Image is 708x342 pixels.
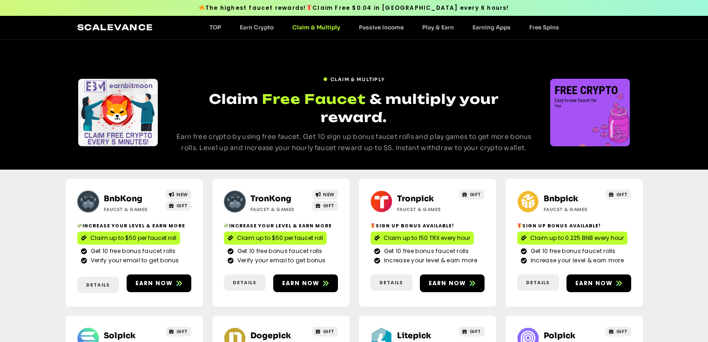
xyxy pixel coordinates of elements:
[397,331,431,341] a: Litepick
[312,327,338,336] a: GIFT
[397,194,434,204] a: Tronpick
[283,24,350,31] a: Claim & Multiply
[371,274,412,291] a: Details
[88,247,176,255] span: Get 10 free bonus faucet rolls
[459,190,485,199] a: GIFT
[224,223,229,228] img: 💸
[104,194,142,204] a: BnbKong
[77,222,191,229] h2: Increase your level & earn more
[262,90,366,108] span: Free Faucet
[616,191,628,198] span: GIFT
[371,232,474,245] a: Claim up to 150 TRX every hour
[90,234,176,242] span: Claim up to $50 per faucet roll
[176,328,188,335] span: GIFT
[371,223,375,228] img: 🎁
[413,24,463,31] a: Play & Earn
[312,190,338,199] a: NEW
[323,191,335,198] span: NEW
[517,274,559,291] a: Details
[379,279,403,286] span: Details
[235,256,326,265] span: Verify your email to get bonus
[282,279,320,287] span: Earn now
[528,247,616,255] span: Get 10 free bonus faucet rolls
[544,331,575,341] a: Polpick
[517,223,522,228] img: 🎁
[470,191,481,198] span: GIFT
[233,279,256,286] span: Details
[530,234,624,242] span: Claim up to 0.225 BNB every hour
[429,279,466,287] span: Earn now
[459,327,485,336] a: GIFT
[323,202,335,209] span: GIFT
[384,234,470,242] span: Claim up to 150 TRX every hour
[127,274,191,292] a: Earn now
[88,256,179,265] span: Verify your email to get bonus
[470,328,481,335] span: GIFT
[528,256,624,265] span: Increase your level & earn more
[382,256,477,265] span: Increase your level & earn more
[616,328,628,335] span: GIFT
[566,274,631,292] a: Earn now
[200,24,568,31] nav: Menu
[166,327,191,336] a: GIFT
[77,223,82,228] img: 💸
[250,331,291,341] a: Dogepick
[606,327,631,336] a: GIFT
[323,72,385,83] a: Claim & Multiply
[520,24,568,31] a: Free Spins
[463,24,520,31] a: Earning Apps
[382,247,469,255] span: Get 10 free bonus faucet rolls
[235,247,323,255] span: Get 10 free bonus faucet rolls
[166,201,191,211] a: GIFT
[77,277,119,293] a: Details
[330,76,385,83] span: Claim & Multiply
[306,5,312,10] img: 🎁
[544,194,578,204] a: Bnbpick
[104,206,162,213] h2: Faucet & Games
[209,91,258,107] span: Claim
[517,232,627,245] a: Claim up to 0.225 BNB every hour
[104,331,135,341] a: Solpick
[371,222,485,229] h2: Sign Up Bonus Available!
[175,131,533,154] p: Earn free crypto by using free faucet. Get 10 sign up bonus faucet rolls and play games to get mo...
[78,79,158,146] div: Slides
[250,194,291,204] a: TronKong
[224,274,266,291] a: Details
[199,5,205,10] img: 🔥
[176,191,188,198] span: NEW
[237,234,323,242] span: Claim up to $50 per faucet roll
[323,328,335,335] span: GIFT
[544,206,602,213] h2: Faucet & Games
[200,24,230,31] a: TOP
[397,206,455,213] h2: Faucet & Games
[273,274,338,292] a: Earn now
[86,281,110,288] span: Details
[135,279,173,287] span: Earn now
[350,24,413,31] a: Passive Income
[550,79,630,146] div: Slides
[250,206,309,213] h2: Faucet & Games
[224,222,338,229] h2: Increase your level & earn more
[176,202,188,209] span: GIFT
[77,22,154,32] a: Scalevance
[321,91,499,125] span: & multiply your reward.
[526,279,550,286] span: Details
[420,274,485,292] a: Earn now
[517,222,631,229] h2: Sign Up Bonus Available!
[312,201,338,211] a: GIFT
[199,4,509,12] span: The highest faucet rewards! Claim Free $0.04 in [GEOGRAPHIC_DATA] every 6 hours!
[224,232,327,245] a: Claim up to $50 per faucet roll
[606,190,631,199] a: GIFT
[575,279,613,287] span: Earn now
[77,232,180,245] a: Claim up to $50 per faucet roll
[230,24,283,31] a: Earn Crypto
[166,190,191,199] a: NEW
